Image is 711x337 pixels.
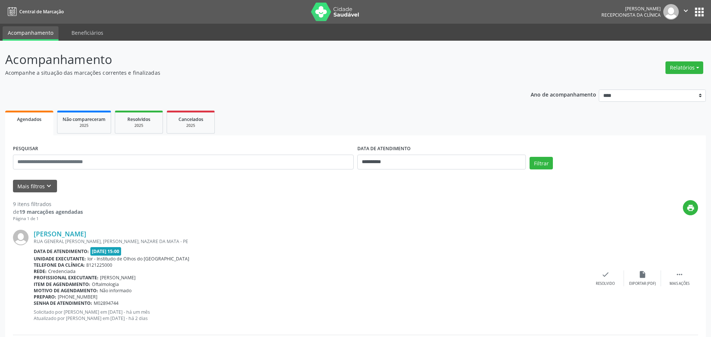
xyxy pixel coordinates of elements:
[90,247,121,256] span: [DATE] 15:00
[13,200,83,208] div: 9 itens filtrados
[5,6,64,18] a: Central de Marcação
[34,230,86,238] a: [PERSON_NAME]
[670,281,690,286] div: Mais ações
[13,208,83,216] div: de
[13,216,83,222] div: Página 1 de 1
[663,4,679,20] img: img
[638,270,647,279] i: insert_drive_file
[601,6,661,12] div: [PERSON_NAME]
[172,123,209,128] div: 2025
[66,26,109,39] a: Beneficiários
[100,274,136,281] span: [PERSON_NAME]
[34,256,86,262] b: Unidade executante:
[58,294,97,300] span: [PHONE_NUMBER]
[3,26,59,41] a: Acompanhamento
[530,157,553,169] button: Filtrar
[178,116,203,122] span: Cancelados
[34,238,587,245] div: RUA GENERAL [PERSON_NAME], [PERSON_NAME], NAZARE DA MATA - PE
[665,61,703,74] button: Relatórios
[679,4,693,20] button: 
[34,309,587,321] p: Solicitado por [PERSON_NAME] em [DATE] - há um mês Atualizado por [PERSON_NAME] em [DATE] - há 2 ...
[34,268,47,274] b: Rede:
[5,69,495,77] p: Acompanhe a situação das marcações correntes e finalizadas
[87,256,189,262] span: Ior - Institudo de Olhos do [GEOGRAPHIC_DATA]
[13,230,29,245] img: img
[13,143,38,155] label: PESQUISAR
[601,270,610,279] i: check
[48,268,76,274] span: Credenciada
[34,274,99,281] b: Profissional executante:
[693,6,706,18] button: apps
[683,200,698,215] button: print
[92,281,119,287] span: Oftalmologia
[17,116,41,122] span: Agendados
[86,262,112,268] span: 8121225000
[687,204,695,212] i: print
[596,281,615,286] div: Resolvido
[63,123,106,128] div: 2025
[63,116,106,122] span: Não compareceram
[5,50,495,69] p: Acompanhamento
[127,116,150,122] span: Resolvidos
[34,300,92,306] b: Senha de atendimento:
[120,123,157,128] div: 2025
[34,248,89,255] b: Data de atendimento:
[45,182,53,190] i: keyboard_arrow_down
[34,294,56,300] b: Preparo:
[13,180,57,193] button: Mais filtroskeyboard_arrow_down
[601,12,661,18] span: Recepcionista da clínica
[94,300,118,306] span: M02894744
[357,143,411,155] label: DATA DE ATENDIMENTO
[675,270,684,279] i: 
[19,208,83,215] strong: 19 marcações agendadas
[34,262,85,268] b: Telefone da clínica:
[34,281,90,287] b: Item de agendamento:
[100,287,131,294] span: Não informado
[531,90,596,99] p: Ano de acompanhamento
[682,7,690,15] i: 
[629,281,656,286] div: Exportar (PDF)
[34,287,98,294] b: Motivo de agendamento:
[19,9,64,15] span: Central de Marcação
